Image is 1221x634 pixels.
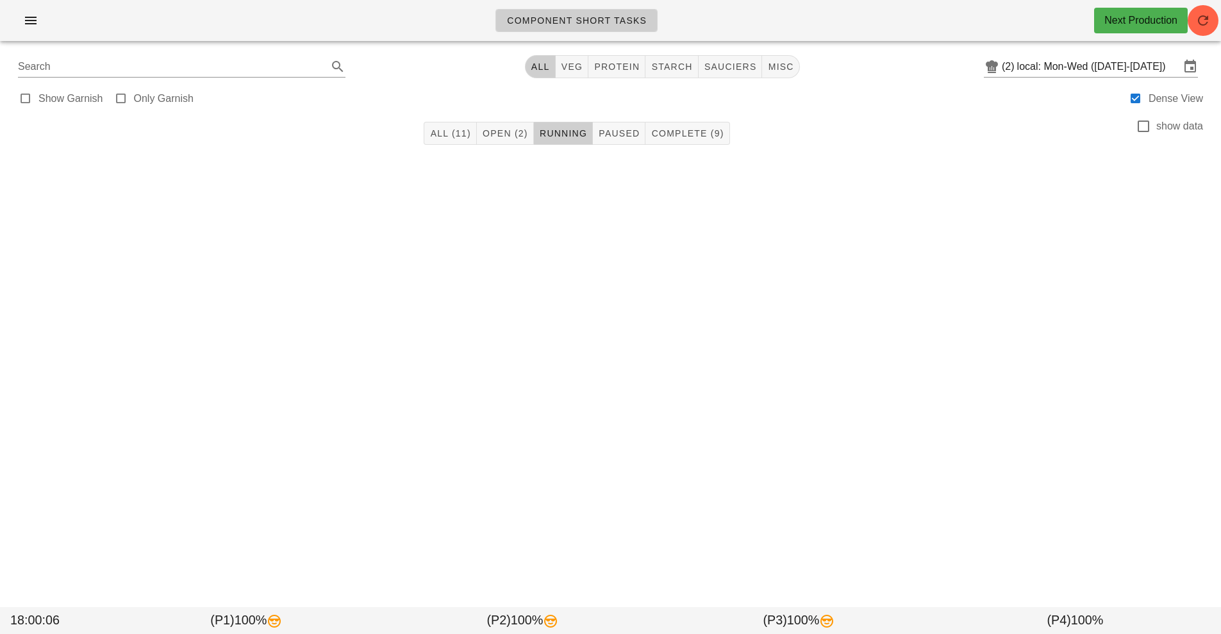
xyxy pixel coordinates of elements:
span: Component Short Tasks [506,15,647,26]
span: All (11) [429,128,470,138]
div: (2) [1002,60,1017,73]
button: Open (2) [477,122,534,145]
span: starch [651,62,692,72]
button: protein [588,55,645,78]
span: Paused [598,128,640,138]
span: sauciers [704,62,757,72]
button: misc [762,55,799,78]
div: Next Production [1104,13,1177,28]
span: veg [561,62,583,72]
span: Running [539,128,587,138]
span: misc [767,62,793,72]
label: Only Garnish [134,92,194,105]
button: starch [645,55,698,78]
label: show data [1156,120,1203,133]
button: Paused [593,122,645,145]
button: All [525,55,556,78]
a: Component Short Tasks [495,9,658,32]
button: Complete (9) [645,122,729,145]
span: All [531,62,550,72]
label: Dense View [1149,92,1203,105]
span: Complete (9) [651,128,724,138]
span: protein [594,62,640,72]
button: Running [534,122,593,145]
button: sauciers [699,55,763,78]
label: Show Garnish [38,92,103,105]
button: veg [556,55,589,78]
button: All (11) [424,122,476,145]
span: Open (2) [482,128,528,138]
